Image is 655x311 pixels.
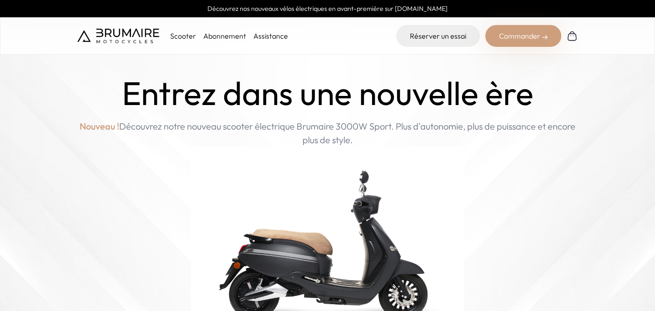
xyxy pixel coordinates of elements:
[396,25,480,47] a: Réserver un essai
[122,75,534,112] h1: Entrez dans une nouvelle ère
[203,31,246,40] a: Abonnement
[80,120,119,133] span: Nouveau !
[567,30,578,41] img: Panier
[170,30,196,41] p: Scooter
[77,120,578,147] p: Découvrez notre nouveau scooter électrique Brumaire 3000W Sport. Plus d'autonomie, plus de puissa...
[77,29,159,43] img: Brumaire Motocycles
[485,25,561,47] div: Commander
[253,31,288,40] a: Assistance
[542,35,548,40] img: right-arrow-2.png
